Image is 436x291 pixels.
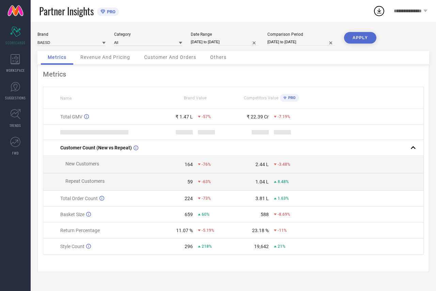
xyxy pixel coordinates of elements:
span: -8.69% [278,212,290,217]
span: Name [60,96,72,101]
div: 164 [185,162,193,167]
span: Revenue And Pricing [80,54,130,60]
span: SCORECARDS [5,40,26,45]
div: Comparison Period [267,32,336,37]
span: FWD [12,150,19,156]
span: -57% [202,114,211,119]
span: -76% [202,162,211,167]
span: Partner Insights [39,4,94,18]
span: -63% [202,179,211,184]
span: 8.48% [278,179,289,184]
span: Brand Value [184,96,206,100]
button: APPLY [344,32,376,44]
div: Open download list [373,5,385,17]
div: 19,642 [254,244,269,249]
div: ₹ 1.47 L [175,114,193,119]
div: ₹ 22.39 Cr [247,114,269,119]
input: Select date range [191,38,259,46]
span: 1.63% [278,196,289,201]
div: 2.44 L [255,162,269,167]
span: -3.48% [278,162,290,167]
span: Customer Count (New vs Repeat) [60,145,132,150]
span: Others [210,54,227,60]
div: Category [114,32,182,37]
span: Metrics [48,54,66,60]
span: WORKSPACE [6,68,25,73]
span: -7.19% [278,114,290,119]
span: Return Percentage [60,228,100,233]
span: 60% [202,212,209,217]
span: -5.19% [202,228,214,233]
div: 23.18 % [252,228,269,233]
span: 218% [202,244,212,249]
span: 21% [278,244,285,249]
span: -11% [278,228,287,233]
span: Total Order Count [60,196,98,201]
span: Competitors Value [244,96,278,100]
span: -73% [202,196,211,201]
span: New Customers [65,161,99,166]
span: PRO [286,96,296,100]
div: Metrics [43,70,424,78]
div: 659 [185,212,193,217]
span: SUGGESTIONS [5,95,26,100]
div: 588 [261,212,269,217]
div: 59 [187,179,193,184]
div: Date Range [191,32,259,37]
span: Customer And Orders [144,54,196,60]
div: 11.07 % [176,228,193,233]
div: 1.04 L [255,179,269,184]
span: PRO [105,9,115,14]
div: Brand [37,32,106,37]
input: Select comparison period [267,38,336,46]
span: Style Count [60,244,84,249]
div: 3.81 L [255,196,269,201]
div: 296 [185,244,193,249]
span: Basket Size [60,212,84,217]
span: Repeat Customers [65,178,105,184]
div: 224 [185,196,193,201]
span: Total GMV [60,114,82,119]
span: TRENDS [10,123,21,128]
